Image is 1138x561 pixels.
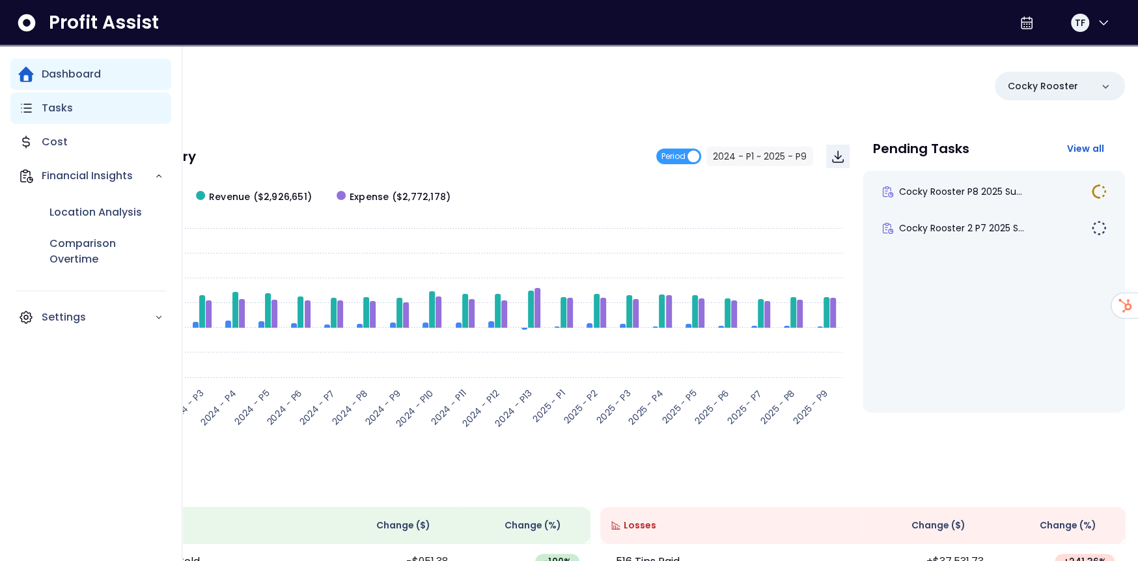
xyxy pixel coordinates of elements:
text: 2025 - P5 [659,386,699,426]
text: 2024 - P11 [428,386,469,427]
text: 2024 - P7 [296,386,338,428]
text: 2025 - P2 [561,386,600,426]
text: 2024 - P12 [459,386,502,429]
button: 2024 - P1 ~ 2025 - P9 [706,147,813,166]
span: TF [1075,16,1085,29]
span: Cocky Rooster P8 2025 Su... [899,185,1022,198]
text: 2024 - P3 [165,386,206,427]
p: Settings [42,309,154,325]
button: View all [1056,137,1115,160]
text: 2024 - P8 [329,386,371,428]
p: Dashboard [42,66,101,82]
text: 2025 - P9 [790,386,831,427]
text: 2025 - P1 [529,386,568,425]
p: Cocky Rooster [1008,79,1078,93]
p: Pending Tasks [873,142,969,155]
span: View all [1066,142,1104,155]
text: 2025 - P7 [725,386,765,427]
text: 2024 - P10 [393,386,436,429]
button: Download [826,145,850,168]
p: Financial Insights [42,168,154,184]
span: Revenue ($2,926,651) [209,190,312,204]
span: Change ( $ ) [376,519,430,532]
span: Change (%) [1040,519,1096,532]
text: 2024 - P6 [264,386,305,428]
p: Tasks [42,100,73,116]
p: Location Analysis [49,205,142,220]
p: Wins & Losses [65,478,1125,491]
text: 2025 - P4 [626,386,667,427]
img: In Progress [1091,184,1107,199]
span: Profit Assist [49,11,159,35]
text: 2025 - P6 [691,386,732,427]
text: 2025 - P8 [757,386,798,427]
span: Change ( $ ) [911,519,965,532]
p: Cost [42,134,68,150]
span: Period [661,149,686,164]
span: Change (%) [505,519,561,532]
text: 2024 - P13 [492,386,535,429]
span: Cocky Rooster 2 P7 2025 S... [899,222,1024,235]
text: 2024 - P4 [197,386,239,428]
span: Losses [624,519,656,532]
text: 2025 - P3 [593,386,633,426]
text: 2024 - P5 [231,386,272,427]
span: Expense ($2,772,178) [350,190,451,204]
p: Comparison Overtime [49,236,163,267]
img: Not yet Started [1091,220,1107,236]
text: 2024 - P9 [362,386,404,428]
